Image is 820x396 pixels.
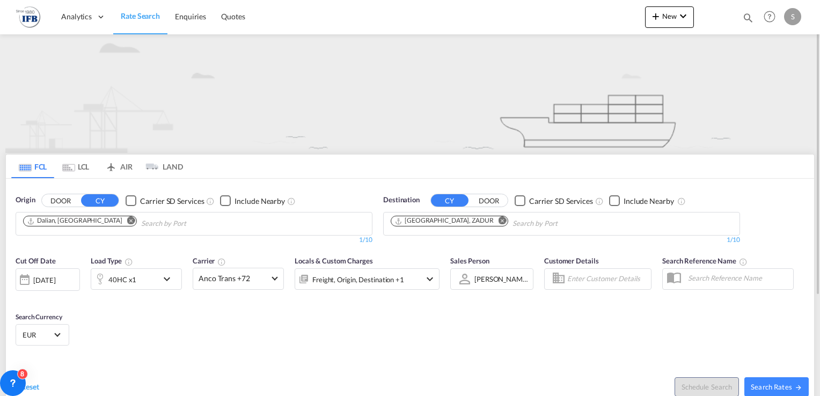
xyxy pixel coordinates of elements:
[649,12,690,20] span: New
[108,272,136,287] div: 40HC x1
[16,236,372,245] div: 1/10
[784,8,801,25] div: S
[126,195,204,206] md-checkbox: Checkbox No Ink
[105,160,118,168] md-icon: icon-airplane
[470,195,508,207] button: DOOR
[61,11,92,22] span: Analytics
[11,155,54,178] md-tab-item: FCL
[141,215,243,232] input: Chips input.
[21,327,63,342] md-select: Select Currency: € EUREuro
[221,12,245,21] span: Quotes
[431,194,468,207] button: CY
[760,8,784,27] div: Help
[450,256,489,265] span: Sales Person
[544,256,598,265] span: Customer Details
[16,256,56,265] span: Cut Off Date
[492,216,508,227] button: Remove
[295,256,373,265] span: Locals & Custom Charges
[795,384,802,391] md-icon: icon-arrow-right
[27,216,125,225] div: Press delete to remove this chip.
[199,273,268,284] span: Anco Trans +72
[649,10,662,23] md-icon: icon-plus 400-fg
[515,195,593,206] md-checkbox: Checkbox No Ink
[125,258,133,266] md-icon: icon-information-outline
[16,289,24,304] md-datepicker: Select
[742,12,754,24] md-icon: icon-magnify
[81,194,119,207] button: CY
[193,256,226,265] span: Carrier
[662,256,748,265] span: Search Reference Name
[16,313,62,321] span: Search Currency
[42,195,79,207] button: DOOR
[383,236,740,245] div: 1/10
[140,196,204,207] div: Carrier SD Services
[751,383,802,391] span: Search Rates
[677,197,686,206] md-icon: Unchecked: Ignores neighbouring ports when fetching rates.Checked : Includes neighbouring ports w...
[739,258,748,266] md-icon: Your search will be saved by the below given name
[160,273,179,285] md-icon: icon-chevron-down
[140,155,183,178] md-tab-item: LAND
[760,8,779,26] span: Help
[287,197,296,206] md-icon: Unchecked: Ignores neighbouring ports when fetching rates.Checked : Includes neighbouring ports w...
[33,275,55,285] div: [DATE]
[27,216,122,225] div: Dalian, CNDAL
[742,12,754,28] div: icon-magnify
[120,216,136,227] button: Remove
[16,5,40,29] img: de31bbe0256b11eebba44b54815f083d.png
[394,216,494,225] div: Durban, ZADUR
[624,196,674,207] div: Include Nearby
[175,12,206,21] span: Enquiries
[609,195,674,206] md-checkbox: Checkbox No Ink
[645,6,694,28] button: icon-plus 400-fgNewicon-chevron-down
[394,216,496,225] div: Press delete to remove this chip.
[91,268,182,290] div: 40HC x1icon-chevron-down
[473,271,530,287] md-select: Sales Person: Sebastien Torres Ferrafiat
[97,155,140,178] md-tab-item: AIR
[474,275,557,283] div: [PERSON_NAME] Ferrafiat
[235,196,285,207] div: Include Nearby
[389,212,619,232] md-chips-wrap: Chips container. Use arrow keys to select chips.
[23,330,53,340] span: EUR
[11,155,183,178] md-pagination-wrapper: Use the left and right arrow keys to navigate between tabs
[595,197,604,206] md-icon: Unchecked: Search for CY (Container Yard) services for all selected carriers.Checked : Search for...
[423,273,436,285] md-icon: icon-chevron-down
[512,215,614,232] input: Chips input.
[220,195,285,206] md-checkbox: Checkbox No Ink
[677,10,690,23] md-icon: icon-chevron-down
[217,258,226,266] md-icon: The selected Trucker/Carrierwill be displayed in the rate results If the rates are from another f...
[312,272,404,287] div: Freight Origin Destination Factory Stuffing
[529,196,593,207] div: Carrier SD Services
[16,195,35,206] span: Origin
[683,270,793,286] input: Search Reference Name
[383,195,420,206] span: Destination
[11,382,39,393] div: icon-refreshReset
[206,197,215,206] md-icon: Unchecked: Search for CY (Container Yard) services for all selected carriers.Checked : Search for...
[54,155,97,178] md-tab-item: LCL
[121,11,160,20] span: Rate Search
[21,382,39,391] span: Reset
[21,212,247,232] md-chips-wrap: Chips container. Use arrow keys to select chips.
[295,268,440,290] div: Freight Origin Destination Factory Stuffingicon-chevron-down
[91,256,133,265] span: Load Type
[16,268,80,291] div: [DATE]
[567,271,648,287] input: Enter Customer Details
[5,34,815,153] img: new-FCL.png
